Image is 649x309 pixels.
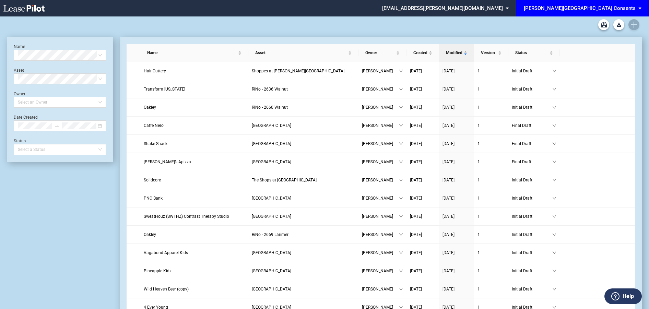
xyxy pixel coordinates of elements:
[552,178,556,182] span: down
[144,159,191,164] span: Sally’s Apizza
[362,158,399,165] span: [PERSON_NAME]
[144,105,156,110] span: Oakley
[477,158,505,165] a: 1
[144,268,245,274] a: Pineapple Kidz
[477,287,480,292] span: 1
[252,87,288,92] span: RiNo - 2636 Walnut
[446,49,462,56] span: Modified
[477,178,480,182] span: 1
[410,159,422,164] span: [DATE]
[442,140,471,147] a: [DATE]
[399,160,403,164] span: down
[252,158,355,165] a: [GEOGRAPHIC_DATA]
[252,122,355,129] a: [GEOGRAPHIC_DATA]
[144,68,245,74] a: Hair Cuttery
[399,69,403,73] span: down
[477,231,505,238] a: 1
[512,195,552,202] span: Initial Draft
[252,213,355,220] a: [GEOGRAPHIC_DATA]
[144,87,185,92] span: Transform Colorado
[144,287,189,292] span: Wild Heaven Beer (copy)
[362,140,399,147] span: [PERSON_NAME]
[252,68,355,74] a: Shoppes at [PERSON_NAME][GEOGRAPHIC_DATA]
[477,214,480,219] span: 1
[362,195,399,202] span: [PERSON_NAME]
[552,287,556,291] span: down
[410,231,436,238] a: [DATE]
[144,86,245,93] a: Transform [US_STATE]
[474,44,508,62] th: Version
[410,268,436,274] a: [DATE]
[410,213,436,220] a: [DATE]
[410,87,422,92] span: [DATE]
[512,68,552,74] span: Initial Draft
[442,87,455,92] span: [DATE]
[252,287,291,292] span: Toco Hills Shopping Center
[442,159,455,164] span: [DATE]
[252,250,291,255] span: Downtown Palm Beach Gardens
[410,68,436,74] a: [DATE]
[552,214,556,218] span: down
[442,68,471,74] a: [DATE]
[442,195,471,202] a: [DATE]
[362,213,399,220] span: [PERSON_NAME]
[252,159,291,164] span: Woburn Village
[399,196,403,200] span: down
[144,269,172,273] span: Pineapple Kidz
[144,104,245,111] a: Oakley
[512,286,552,293] span: Initial Draft
[410,195,436,202] a: [DATE]
[14,115,38,120] label: Date Created
[248,44,358,62] th: Asset
[477,232,480,237] span: 1
[362,104,399,111] span: [PERSON_NAME]
[477,104,505,111] a: 1
[477,196,480,201] span: 1
[410,105,422,110] span: [DATE]
[399,251,403,255] span: down
[477,122,505,129] a: 1
[14,68,24,73] label: Asset
[512,140,552,147] span: Final Draft
[144,158,245,165] a: [PERSON_NAME]’s Apizza
[512,249,552,256] span: Initial Draft
[512,104,552,111] span: Initial Draft
[252,105,288,110] span: RiNo - 2660 Walnut
[252,196,291,201] span: Burtonsville Crossing
[410,158,436,165] a: [DATE]
[442,249,471,256] a: [DATE]
[442,69,455,73] span: [DATE]
[442,178,455,182] span: [DATE]
[144,231,245,238] a: Oakley
[399,142,403,146] span: down
[399,123,403,128] span: down
[140,44,248,62] th: Name
[399,178,403,182] span: down
[442,213,471,220] a: [DATE]
[604,288,642,304] button: Help
[55,123,59,128] span: swap-right
[442,123,455,128] span: [DATE]
[410,287,422,292] span: [DATE]
[252,195,355,202] a: [GEOGRAPHIC_DATA]
[252,140,355,147] a: [GEOGRAPHIC_DATA]
[442,196,455,201] span: [DATE]
[362,286,399,293] span: [PERSON_NAME]
[512,213,552,220] span: Initial Draft
[552,233,556,237] span: down
[512,158,552,165] span: Final Draft
[442,268,471,274] a: [DATE]
[442,86,471,93] a: [DATE]
[552,269,556,273] span: down
[512,268,552,274] span: Initial Draft
[362,249,399,256] span: [PERSON_NAME]
[410,232,422,237] span: [DATE]
[477,123,480,128] span: 1
[410,250,422,255] span: [DATE]
[552,105,556,109] span: down
[442,158,471,165] a: [DATE]
[410,86,436,93] a: [DATE]
[442,269,455,273] span: [DATE]
[613,19,624,30] a: Download Blank Form
[442,286,471,293] a: [DATE]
